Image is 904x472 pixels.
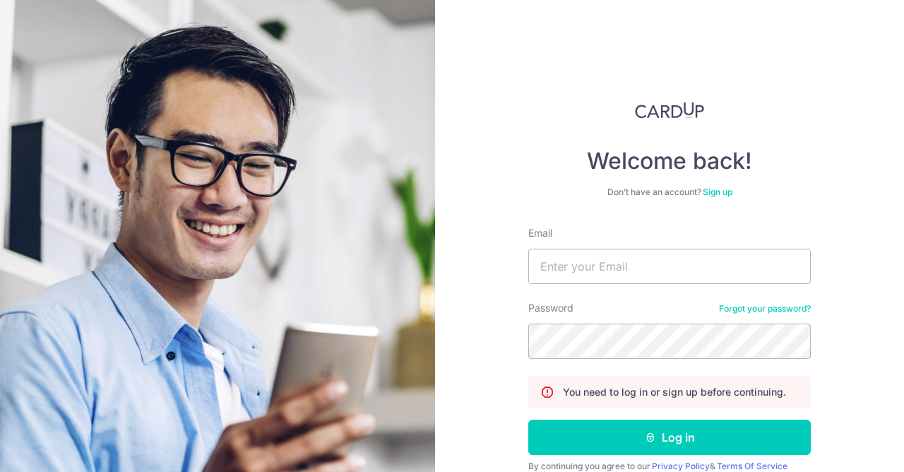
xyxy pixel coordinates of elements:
div: By continuing you agree to our & [528,461,811,472]
h4: Welcome back! [528,147,811,175]
img: CardUp Logo [635,102,704,119]
div: Don’t have an account? [528,187,811,198]
a: Privacy Policy [652,461,710,471]
input: Enter your Email [528,249,811,284]
label: Password [528,301,573,315]
button: Log in [528,420,811,455]
a: Forgot your password? [719,303,811,314]
a: Sign up [703,187,732,197]
label: Email [528,226,552,240]
p: You need to log in or sign up before continuing. [563,385,786,399]
a: Terms Of Service [717,461,787,471]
